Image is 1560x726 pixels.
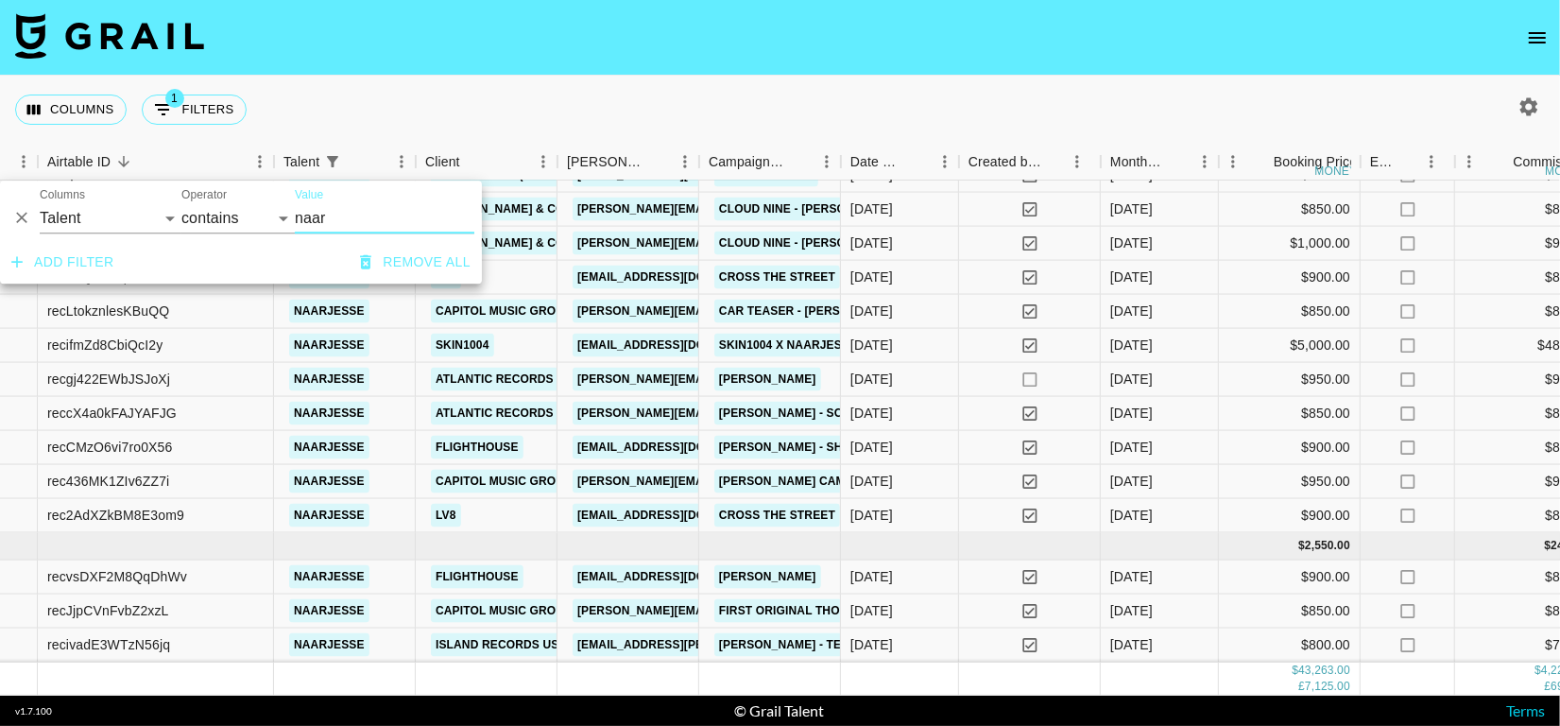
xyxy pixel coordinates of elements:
[1370,144,1397,181] div: Expenses: Remove Commission?
[4,245,122,280] button: Add filter
[289,334,369,357] a: naarjesse
[1219,431,1361,465] div: $900.00
[431,164,627,187] a: Creed Media (All Campaigns)
[573,266,784,289] a: [EMAIL_ADDRESS][DOMAIN_NAME]
[714,300,906,323] a: car teaser - [PERSON_NAME]
[1110,635,1153,654] div: Sep '25
[9,147,38,176] button: Menu
[714,504,840,527] a: Cross the street
[246,147,274,176] button: Menu
[557,144,699,181] div: Booker
[431,436,523,459] a: Flighthouse
[573,198,978,221] a: [PERSON_NAME][EMAIL_ADDRESS][PERSON_NAME][DOMAIN_NAME]
[1191,147,1219,176] button: Menu
[1545,679,1551,695] div: £
[1110,165,1153,184] div: Aug '25
[714,198,903,221] a: Cloud Nine - [PERSON_NAME]
[850,370,893,389] div: 13/8/2025
[699,144,841,181] div: Campaign (Type)
[714,232,903,255] a: Cloud Nine - [PERSON_NAME]
[714,633,959,657] a: [PERSON_NAME] - Tears Dance break
[850,165,893,184] div: 23/8/2025
[38,144,274,181] div: Airtable ID
[295,203,474,233] input: Filter value
[1292,662,1298,678] div: $
[431,504,461,527] a: LV8
[1247,148,1274,175] button: Sort
[1110,601,1153,620] div: Sep '25
[573,232,978,255] a: [PERSON_NAME][EMAIL_ADDRESS][PERSON_NAME][DOMAIN_NAME]
[1063,147,1091,176] button: Menu
[567,144,644,181] div: [PERSON_NAME]
[1298,538,1305,554] div: $
[1298,679,1305,695] div: £
[431,232,595,255] a: [PERSON_NAME] & Co LLC
[573,633,881,657] a: [EMAIL_ADDRESS][PERSON_NAME][DOMAIN_NAME]
[47,268,173,286] div: recoeQEZ33pZTerZv
[352,245,478,280] button: Remove all
[289,266,369,289] a: naarjesse
[1506,701,1545,719] a: Terms
[289,300,369,323] a: naarjesse
[1219,227,1361,261] div: $1,000.00
[1397,148,1423,175] button: Sort
[431,334,494,357] a: SKIN1004
[165,89,184,108] span: 1
[529,147,557,176] button: Menu
[431,565,523,589] a: Flighthouse
[416,144,557,181] div: Client
[573,300,881,323] a: [PERSON_NAME][EMAIL_ADDRESS][DOMAIN_NAME]
[15,705,52,717] div: v 1.7.100
[47,567,187,586] div: recvsDXF2M8QqDhWv
[40,187,85,203] label: Columns
[431,368,558,391] a: Atlantic Records
[904,148,931,175] button: Sort
[931,147,959,176] button: Menu
[850,438,893,457] div: 14/8/2025
[1110,404,1153,423] div: Aug '25
[714,436,855,459] a: [PERSON_NAME] - Shy
[460,148,487,175] button: Sort
[1110,302,1153,320] div: Aug '25
[1110,506,1153,525] div: Aug '25
[425,144,460,181] div: Client
[1110,144,1164,181] div: Month Due
[319,148,346,175] div: 1 active filter
[573,599,881,623] a: [PERSON_NAME][EMAIL_ADDRESS][DOMAIN_NAME]
[47,404,177,423] div: reccX4a0kFAJYAFJG
[289,368,369,391] a: naarjesse
[431,633,564,657] a: Island Records US
[289,402,369,425] a: naarjesse
[841,144,959,181] div: Date Created
[431,599,576,623] a: Capitol Music Group
[850,268,893,286] div: 30/8/2025
[289,436,369,459] a: naarjesse
[283,144,319,181] div: Talent
[47,601,169,620] div: recJjpCVnFvbZ2xzL
[1305,538,1350,554] div: 2,550.00
[431,198,595,221] a: [PERSON_NAME] & Co LLC
[1110,199,1153,218] div: Aug '25
[1518,19,1556,57] button: open drawer
[274,144,416,181] div: Talent
[714,565,821,589] a: [PERSON_NAME]
[573,565,784,589] a: [EMAIL_ADDRESS][DOMAIN_NAME]
[969,144,1042,181] div: Created by Grail Team
[573,436,784,459] a: [EMAIL_ADDRESS][DOMAIN_NAME]
[431,470,576,493] a: Capitol Music Group
[850,601,893,620] div: 16/9/2025
[1110,438,1153,457] div: Aug '25
[1417,147,1446,176] button: Menu
[671,147,699,176] button: Menu
[1274,144,1357,181] div: Booking Price
[47,472,169,491] div: rec436MK1ZIv6ZZ7i
[1219,329,1361,363] div: $5,000.00
[1305,679,1350,695] div: 7,125.00
[573,368,978,391] a: [PERSON_NAME][EMAIL_ADDRESS][PERSON_NAME][DOMAIN_NAME]
[850,233,893,252] div: 4/8/2025
[1110,268,1153,286] div: Aug '25
[1219,629,1361,663] div: $800.00
[1361,144,1455,181] div: Expenses: Remove Commission?
[47,438,173,457] div: recCMzO6vi7ro0X56
[573,504,784,527] a: [EMAIL_ADDRESS][DOMAIN_NAME]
